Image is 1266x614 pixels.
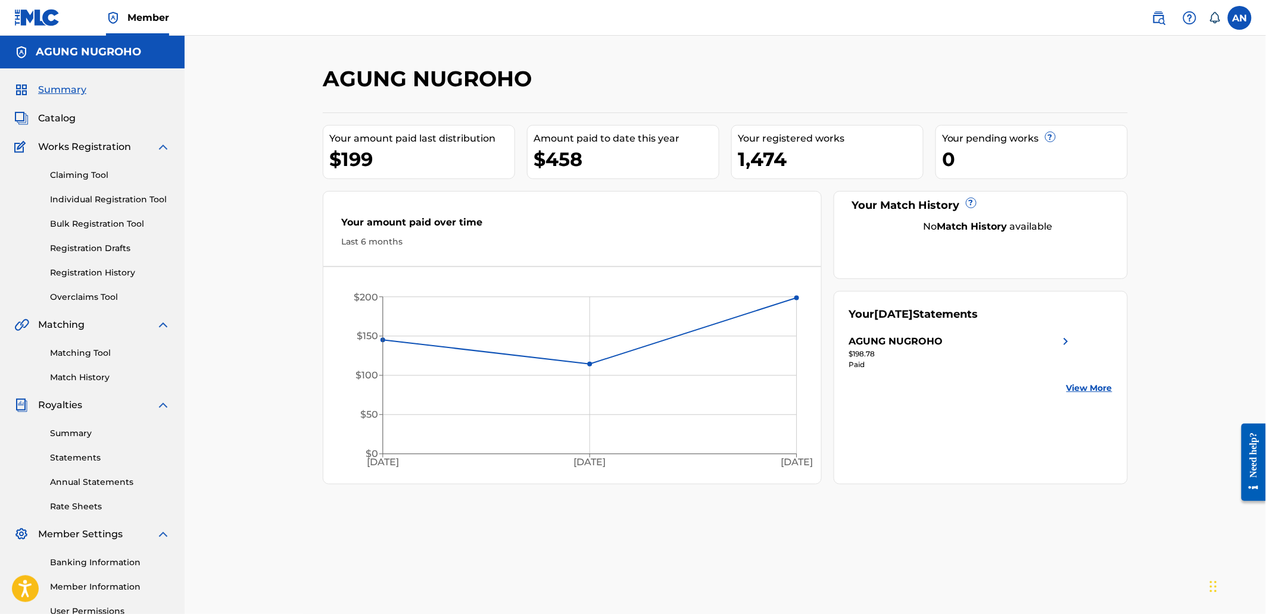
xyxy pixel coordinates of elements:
[1209,12,1221,24] div: Notifications
[875,308,913,321] span: [DATE]
[341,215,803,236] div: Your amount paid over time
[14,9,60,26] img: MLC Logo
[38,83,86,97] span: Summary
[50,476,170,488] a: Annual Statements
[354,292,378,303] tspan: $200
[50,452,170,464] a: Statements
[50,242,170,255] a: Registration Drafts
[341,236,803,248] div: Last 6 months
[1183,11,1197,25] img: help
[1210,569,1217,604] div: Drag
[14,140,30,154] img: Works Registration
[50,581,170,593] a: Member Information
[534,131,719,146] div: Amount paid to date this year
[356,370,378,381] tspan: $100
[156,527,170,541] img: expand
[942,131,1127,146] div: Your pending works
[1178,6,1202,30] div: Help
[323,65,538,92] h2: AGUNG NUGROHO
[367,456,399,468] tspan: [DATE]
[329,131,514,146] div: Your amount paid last distribution
[1067,382,1112,394] a: View More
[14,111,76,126] a: CatalogCatalog
[937,221,1008,232] strong: Match History
[329,146,514,173] div: $199
[14,111,29,126] img: Catalog
[849,334,943,349] div: AGUNG NUGROHO
[1046,132,1055,142] span: ?
[781,456,813,468] tspan: [DATE]
[50,267,170,279] a: Registration History
[942,146,1127,173] div: 0
[849,359,1073,370] div: Paid
[50,291,170,303] a: Overclaims Tool
[38,111,76,126] span: Catalog
[156,398,170,412] img: expand
[966,198,976,208] span: ?
[50,193,170,206] a: Individual Registration Tool
[36,45,141,59] h5: AGUNG NUGROHO
[1206,557,1266,614] iframe: Chat Widget
[50,427,170,440] a: Summary
[14,318,29,332] img: Matching
[849,198,1113,214] div: Your Match History
[50,347,170,359] a: Matching Tool
[849,306,978,322] div: Your Statements
[1059,334,1073,349] img: right chevron icon
[1152,11,1166,25] img: search
[1233,414,1266,510] iframe: Resource Center
[50,169,170,181] a: Claiming Tool
[14,45,29,59] img: Accounts
[849,334,1073,370] a: AGUNG NUGROHOright chevron icon$198.78Paid
[738,146,923,173] div: 1,474
[127,11,169,24] span: Member
[50,371,170,384] a: Match History
[360,409,378,421] tspan: $50
[38,140,131,154] span: Works Registration
[38,527,123,541] span: Member Settings
[50,556,170,569] a: Banking Information
[849,349,1073,359] div: $198.78
[14,83,29,97] img: Summary
[1147,6,1171,30] a: Public Search
[106,11,120,25] img: Top Rightsholder
[357,331,378,342] tspan: $150
[14,398,29,412] img: Royalties
[1228,6,1252,30] div: User Menu
[366,449,378,460] tspan: $0
[534,146,719,173] div: $458
[38,398,82,412] span: Royalties
[38,318,85,332] span: Matching
[14,527,29,541] img: Member Settings
[14,83,86,97] a: SummarySummary
[156,140,170,154] img: expand
[156,318,170,332] img: expand
[574,456,606,468] tspan: [DATE]
[864,220,1113,234] div: No available
[50,218,170,230] a: Bulk Registration Tool
[50,500,170,513] a: Rate Sheets
[738,131,923,146] div: Your registered works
